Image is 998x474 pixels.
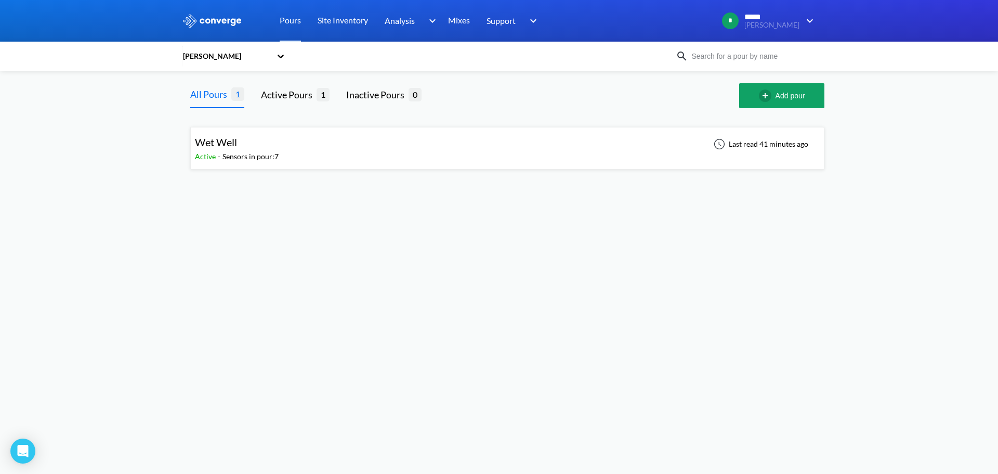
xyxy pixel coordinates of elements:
span: - [218,152,222,161]
div: Open Intercom Messenger [10,439,35,464]
img: add-circle-outline.svg [759,89,776,102]
span: [PERSON_NAME] [744,21,799,29]
div: Last read 41 minutes ago [708,138,811,150]
span: Support [487,14,516,27]
a: Wet WellActive-Sensors in pour:7Last read 41 minutes ago [190,139,824,148]
div: Sensors in pour: 7 [222,151,279,162]
div: Inactive Pours [346,87,409,102]
img: downArrow.svg [523,15,540,27]
span: Wet Well [195,136,237,148]
span: 0 [409,88,422,101]
span: Active [195,152,218,161]
img: logo_ewhite.svg [182,14,242,28]
span: 1 [231,87,244,100]
div: Active Pours [261,87,317,102]
button: Add pour [739,83,824,108]
div: All Pours [190,87,231,101]
span: Analysis [385,14,415,27]
input: Search for a pour by name [688,50,814,62]
img: downArrow.svg [799,15,816,27]
img: icon-search.svg [676,50,688,62]
span: 1 [317,88,330,101]
div: [PERSON_NAME] [182,50,271,62]
img: downArrow.svg [422,15,439,27]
